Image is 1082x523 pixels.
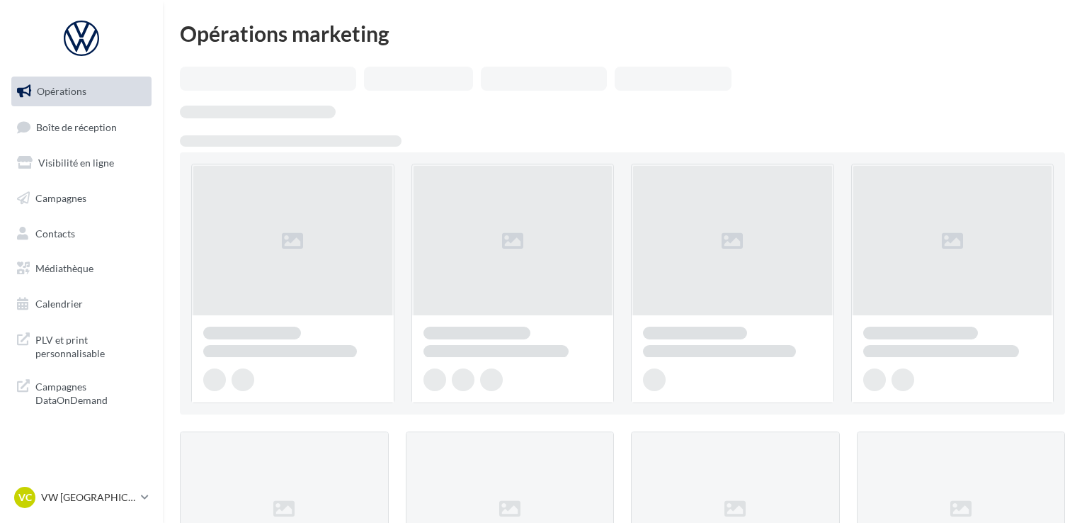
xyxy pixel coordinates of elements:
[35,377,146,407] span: Campagnes DataOnDemand
[18,490,32,505] span: VC
[8,112,154,142] a: Boîte de réception
[41,490,135,505] p: VW [GEOGRAPHIC_DATA]
[8,371,154,413] a: Campagnes DataOnDemand
[35,262,93,274] span: Médiathèque
[8,219,154,249] a: Contacts
[8,184,154,213] a: Campagnes
[8,289,154,319] a: Calendrier
[36,120,117,133] span: Boîte de réception
[35,298,83,310] span: Calendrier
[8,254,154,283] a: Médiathèque
[38,157,114,169] span: Visibilité en ligne
[180,23,1065,44] div: Opérations marketing
[35,330,146,361] span: PLV et print personnalisable
[37,85,86,97] span: Opérations
[8,325,154,366] a: PLV et print personnalisable
[35,227,75,239] span: Contacts
[35,192,86,204] span: Campagnes
[8,148,154,178] a: Visibilité en ligne
[8,77,154,106] a: Opérations
[11,484,152,511] a: VC VW [GEOGRAPHIC_DATA]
